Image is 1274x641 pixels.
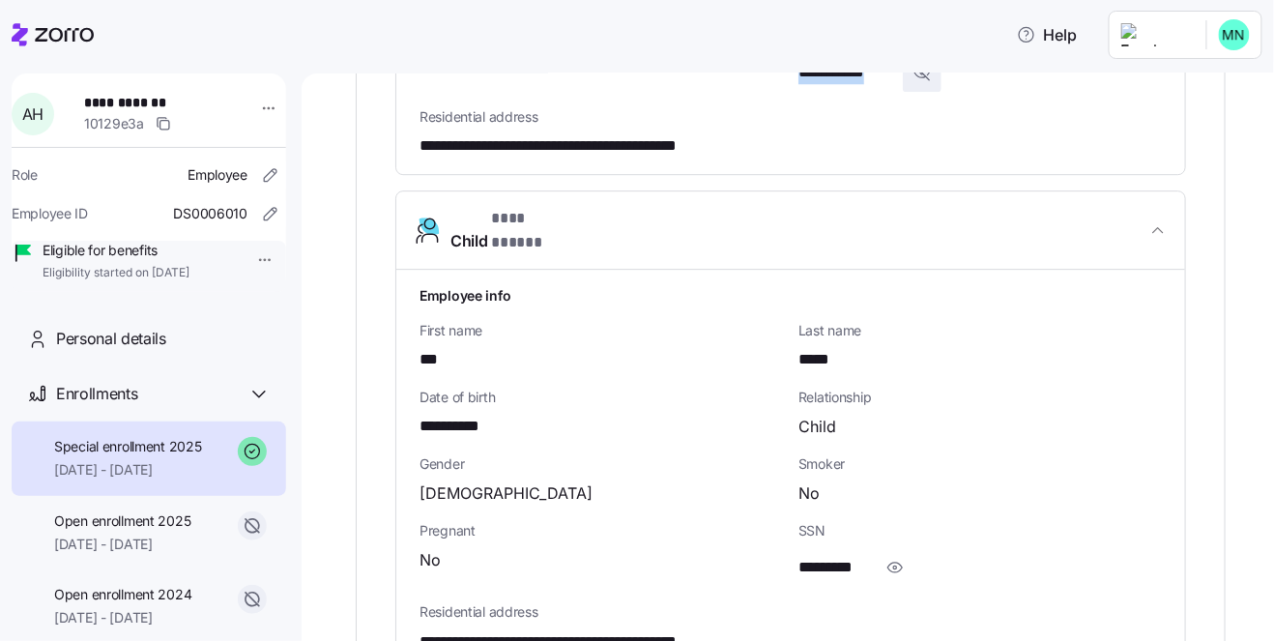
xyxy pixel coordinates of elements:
[43,265,189,281] span: Eligibility started on [DATE]
[54,608,191,627] span: [DATE] - [DATE]
[420,521,783,540] span: Pregnant
[420,481,593,506] span: [DEMOGRAPHIC_DATA]
[188,165,247,185] span: Employee
[56,327,166,351] span: Personal details
[798,415,836,439] span: Child
[84,114,144,133] span: 10129e3a
[22,106,43,122] span: A H
[1017,23,1078,46] span: Help
[12,165,38,185] span: Role
[54,437,202,456] span: Special enrollment 2025
[54,585,191,604] span: Open enrollment 2024
[1001,15,1093,54] button: Help
[420,388,783,407] span: Date of birth
[798,454,1162,474] span: Smoker
[450,207,577,253] span: Child
[1121,23,1191,46] img: Employer logo
[12,204,88,223] span: Employee ID
[420,602,1162,622] span: Residential address
[54,535,190,554] span: [DATE] - [DATE]
[174,204,247,223] span: DS0006010
[798,481,820,506] span: No
[56,382,137,406] span: Enrollments
[420,321,783,340] span: First name
[54,511,190,531] span: Open enrollment 2025
[420,285,1162,306] h1: Employee info
[54,460,202,480] span: [DATE] - [DATE]
[1219,19,1250,50] img: b0ee0d05d7ad5b312d7e0d752ccfd4ca
[798,521,1162,540] span: SSN
[420,454,783,474] span: Gender
[798,321,1162,340] span: Last name
[420,107,1162,127] span: Residential address
[798,388,1162,407] span: Relationship
[420,548,441,572] span: No
[43,241,189,260] span: Eligible for benefits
